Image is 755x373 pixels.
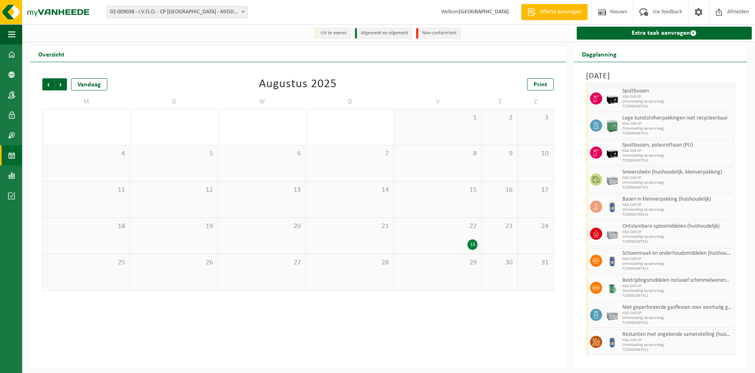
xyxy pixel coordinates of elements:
[527,78,554,90] a: Print
[310,186,390,195] span: 14
[622,250,732,257] span: Schoonmaak en onderhoudsmiddelen (huishoudelijk)
[622,104,732,109] span: T250002697311
[606,119,618,132] img: PB-HB-1400-HPE-GN-11
[606,255,618,267] img: PB-OT-0120-HPE-00-02
[622,196,732,203] span: Basen in kleinverpakking (huishoudelijk)
[398,113,478,122] span: 1
[55,78,67,90] span: Volgende
[315,28,351,39] li: Uit te voeren
[622,293,732,298] span: T250002697311
[222,222,302,231] span: 20
[622,266,732,271] span: T250002697311
[622,122,732,126] span: KGA Colli CP
[622,180,732,185] span: Omwisseling op aanvraag
[574,46,625,62] h2: Dagplanning
[310,149,390,158] span: 7
[534,82,547,88] span: Print
[459,9,509,15] strong: [GEOGRAPHIC_DATA]
[134,186,214,195] span: 12
[522,186,549,195] span: 17
[622,88,732,94] span: Spuitbussen
[518,94,554,109] td: Z
[622,115,732,122] span: Lege kunststofverpakkingen niet recycleerbaar
[42,94,130,109] td: M
[467,239,478,250] div: 13
[606,282,618,294] img: PB-OT-0200-MET-00-02
[134,149,214,158] span: 5
[486,258,513,267] span: 30
[622,149,732,153] span: KGA Colli CP
[622,176,732,180] span: KGA Colli CP
[622,212,732,217] span: T250002700241
[622,338,732,343] span: KGA Colli CP
[310,258,390,267] span: 28
[355,28,412,39] li: Afgewerkt en afgemeld
[222,149,302,158] span: 6
[622,331,732,338] span: Restanten met ongekende samenstelling (huishoudelijk)
[486,113,513,122] span: 2
[130,94,218,109] td: D
[107,6,247,18] span: 02-009038 - I.V.O.O. - CP MIDDELKERKE - MIDDELKERKE
[416,28,461,39] li: Non-conformiteit
[222,186,302,195] span: 13
[522,149,549,158] span: 10
[306,94,394,109] td: D
[622,304,732,311] span: Niet geperforeerde gasflessen voor eenmalig gebruik (huishoudelijk)
[606,228,618,240] img: PB-LB-0680-HPE-GY-11
[622,94,732,99] span: KGA Colli CP
[398,258,478,267] span: 29
[47,149,126,158] span: 4
[222,258,302,267] span: 27
[586,70,735,82] h3: [DATE]
[47,222,126,231] span: 18
[622,257,732,262] span: KGA Colli CP
[47,186,126,195] span: 11
[622,239,732,244] span: T250002697311
[606,336,618,348] img: PB-OT-0120-HPE-00-02
[622,203,732,207] span: KGA Colli CP
[622,311,732,316] span: KGA Colli CP
[71,78,107,90] div: Vandaag
[622,284,732,289] span: KGA Colli CP
[622,343,732,348] span: Omwisseling op aanvraag
[622,230,732,235] span: KGA Colli CP
[522,222,549,231] span: 24
[42,78,54,90] span: Vorige
[398,222,478,231] span: 22
[522,258,549,267] span: 31
[622,235,732,239] span: Omwisseling op aanvraag
[622,169,732,176] span: Smeerolieën (huishoudelijk, kleinverpakking)
[622,131,732,136] span: T250002697311
[522,113,549,122] span: 3
[606,201,618,213] img: PB-OT-0120-HPE-00-02
[398,149,478,158] span: 8
[30,46,73,62] h2: Overzicht
[134,222,214,231] span: 19
[486,222,513,231] span: 23
[398,186,478,195] span: 15
[622,126,732,131] span: Omwisseling op aanvraag
[577,27,752,40] a: Extra taak aanvragen
[622,158,732,163] span: T250002697311
[622,99,732,104] span: Omwisseling op aanvraag
[622,289,732,293] span: Omwisseling op aanvraag
[606,309,618,321] img: PB-LB-0680-HPE-GY-11
[482,94,518,109] td: Z
[486,149,513,158] span: 9
[521,4,588,20] a: Offerte aanvragen
[259,78,337,90] div: Augustus 2025
[218,94,306,109] td: W
[310,222,390,231] span: 21
[486,186,513,195] span: 16
[622,321,732,325] span: T250002697311
[622,277,732,284] span: Bestrijdingsmiddelen inclusief schimmelwerende beschermingsmiddelen (huishoudelijk)
[622,348,732,352] span: T250002697311
[47,258,126,267] span: 25
[622,207,732,212] span: Omwisseling op aanvraag
[606,174,618,186] img: PB-LB-0680-HPE-GY-11
[622,223,732,230] span: Ontvlambare oplosmiddelen (huishoudelijk)
[134,258,214,267] span: 26
[394,94,482,109] td: V
[538,8,584,16] span: Offerte aanvragen
[106,6,248,18] span: 02-009038 - I.V.O.O. - CP MIDDELKERKE - MIDDELKERKE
